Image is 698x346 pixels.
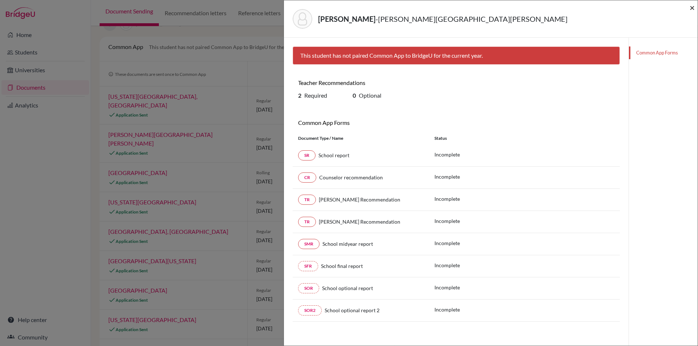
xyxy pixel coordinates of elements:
[434,261,460,269] p: Incomplete
[298,217,316,227] a: TR
[318,15,376,23] strong: [PERSON_NAME]
[318,152,349,158] span: School report
[434,151,460,158] p: Incomplete
[298,150,316,160] a: SR
[321,263,363,269] span: School final report
[434,284,460,291] p: Incomplete
[293,46,620,65] div: This student has not paired Common App to BridgeU for the current year.
[298,283,319,293] a: SOR
[429,135,620,142] div: Status
[434,306,460,313] p: Incomplete
[304,92,327,99] span: Required
[298,261,318,271] a: SFR
[298,119,451,126] h6: Common App Forms
[690,3,695,12] button: Close
[434,173,460,180] p: Incomplete
[325,307,380,313] span: School optional report 2
[322,285,373,291] span: School optional report
[298,305,322,316] a: SOR2
[629,46,698,59] a: Common App Forms
[353,92,356,99] b: 0
[319,219,400,225] span: [PERSON_NAME] Recommendation
[298,79,451,86] h6: Teacher Recommendations
[298,92,301,99] b: 2
[690,2,695,13] span: ×
[293,135,429,142] div: Document Type / Name
[434,195,460,203] p: Incomplete
[319,174,383,180] span: Counselor recommendation
[319,196,400,203] span: [PERSON_NAME] Recommendation
[359,92,381,99] span: Optional
[322,241,373,247] span: School midyear report
[434,217,460,225] p: Incomplete
[298,195,316,205] a: TR
[298,239,320,249] a: SMR
[298,172,316,183] a: CR
[434,239,460,247] p: Incomplete
[376,15,567,23] span: - [PERSON_NAME][GEOGRAPHIC_DATA][PERSON_NAME]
